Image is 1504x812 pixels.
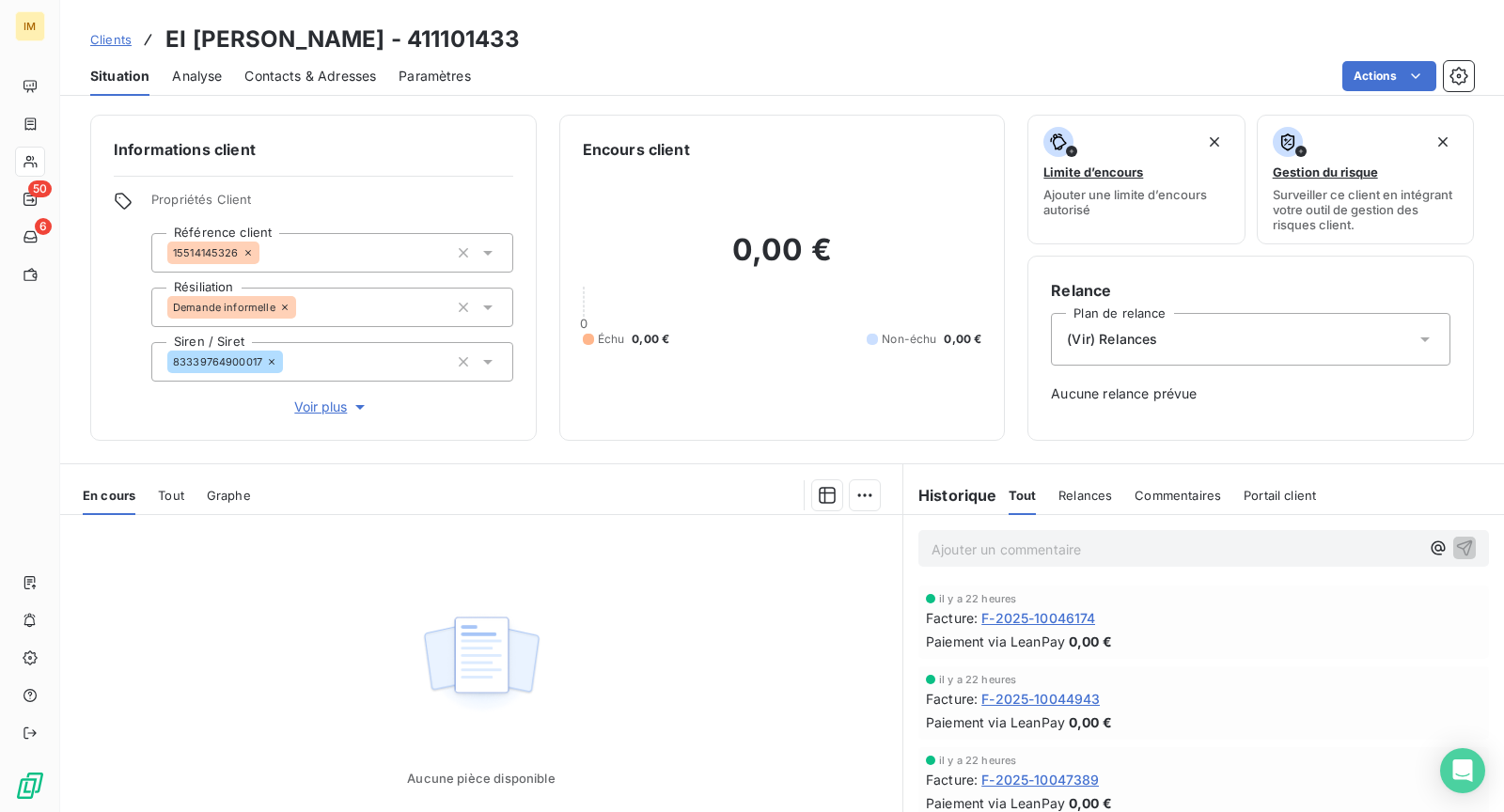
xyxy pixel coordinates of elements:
[421,606,541,723] img: Empty state
[294,398,369,416] span: Voir plus
[15,771,45,801] img: Logo LeanPay
[926,608,978,628] span: Facture :
[173,356,262,367] span: 83339764900017
[583,138,690,161] h6: Encours client
[173,247,239,258] span: 15514145326
[1051,384,1450,403] span: Aucune relance prévue
[926,632,1065,651] span: Paiement via LeanPay
[981,689,1100,709] span: F-2025-10044943
[1273,164,1378,180] span: Gestion du risque
[35,218,52,235] span: 6
[244,67,376,86] span: Contacts & Adresses
[926,689,978,709] span: Facture :
[259,244,274,261] input: Ajouter une valeur
[944,331,981,348] span: 0,00 €
[1440,748,1485,793] div: Open Intercom Messenger
[151,397,513,417] button: Voir plus
[1244,488,1316,503] span: Portail client
[981,608,1095,628] span: F-2025-10046174
[1069,712,1112,732] span: 0,00 €
[90,67,149,86] span: Situation
[165,23,520,56] h3: EI [PERSON_NAME] - 411101433
[207,488,251,503] span: Graphe
[407,771,555,786] span: Aucune pièce disponible
[1043,164,1143,180] span: Limite d’encours
[926,712,1065,732] span: Paiement via LeanPay
[283,353,298,370] input: Ajouter une valeur
[981,770,1099,789] span: F-2025-10047389
[926,770,978,789] span: Facture :
[580,316,587,331] span: 0
[1257,115,1474,244] button: Gestion du risqueSurveiller ce client en intégrant votre outil de gestion des risques client.
[1342,61,1436,91] button: Actions
[583,231,982,288] h2: 0,00 €
[939,593,1016,604] span: il y a 22 heures
[15,184,44,214] a: 50
[598,331,625,348] span: Échu
[1135,488,1221,503] span: Commentaires
[1069,632,1112,651] span: 0,00 €
[173,302,275,313] span: Demande informelle
[28,180,52,197] span: 50
[1067,330,1157,349] span: (Vir) Relances
[114,138,513,161] h6: Informations client
[1273,187,1458,232] span: Surveiller ce client en intégrant votre outil de gestion des risques client.
[1027,115,1245,244] button: Limite d’encoursAjouter une limite d’encours autorisé
[158,488,184,503] span: Tout
[172,67,222,86] span: Analyse
[15,11,45,41] div: IM
[903,484,997,507] h6: Historique
[1043,187,1229,217] span: Ajouter une limite d’encours autorisé
[939,674,1016,685] span: il y a 22 heures
[90,30,132,49] a: Clients
[83,488,135,503] span: En cours
[399,67,471,86] span: Paramètres
[15,222,44,252] a: 6
[1058,488,1112,503] span: Relances
[90,32,132,47] span: Clients
[296,299,311,316] input: Ajouter une valeur
[1051,279,1450,302] h6: Relance
[151,192,513,218] span: Propriétés Client
[882,331,936,348] span: Non-échu
[939,755,1016,766] span: il y a 22 heures
[1009,488,1037,503] span: Tout
[632,331,669,348] span: 0,00 €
